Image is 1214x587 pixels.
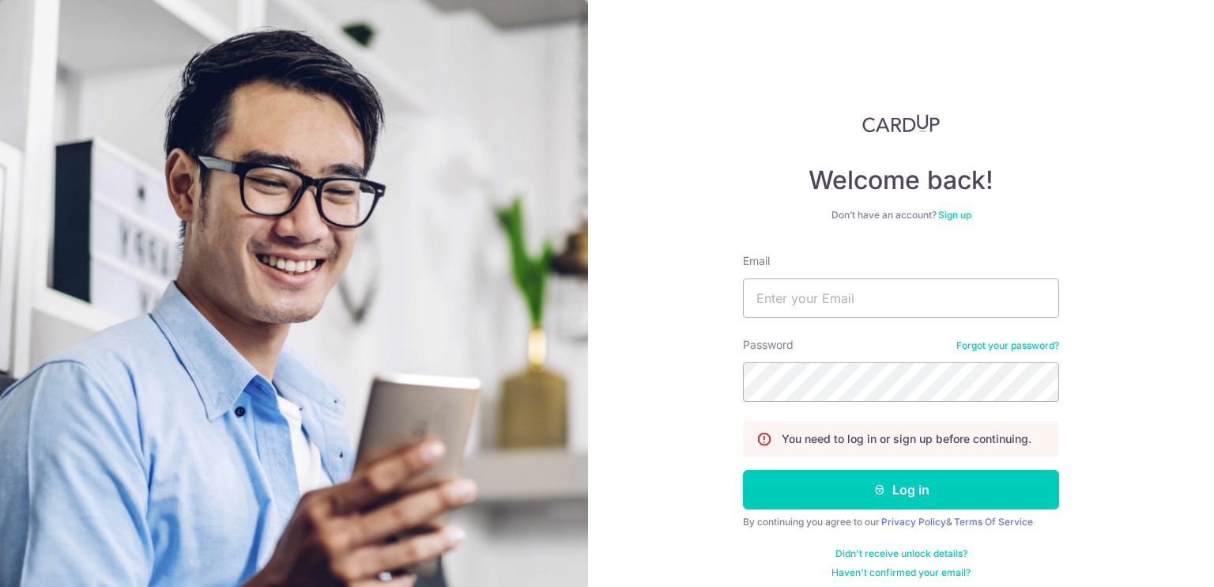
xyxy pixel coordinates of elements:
a: Terms Of Service [954,516,1033,528]
a: Didn't receive unlock details? [835,547,967,560]
input: Enter your Email [743,278,1059,318]
a: Forgot your password? [956,339,1059,352]
a: Haven't confirmed your email? [831,566,971,579]
div: By continuing you agree to our & [743,516,1059,528]
a: Privacy Policy [881,516,946,528]
label: Password [743,337,794,353]
img: CardUp Logo [862,114,940,133]
a: Sign up [938,209,971,221]
div: Don’t have an account? [743,209,1059,222]
h4: Welcome back! [743,165,1059,196]
label: Email [743,253,770,269]
p: You need to log in or sign up before continuing. [782,431,1031,447]
button: Log in [743,470,1059,509]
